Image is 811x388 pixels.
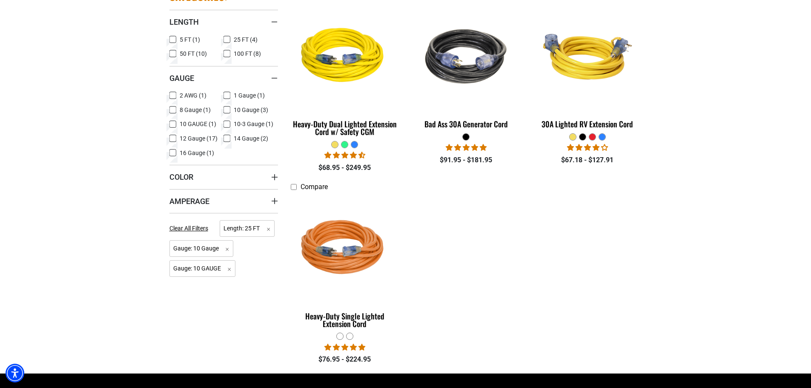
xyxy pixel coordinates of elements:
span: 10-3 Gauge (1) [234,121,273,127]
div: Heavy-Duty Single Lighted Extension Cord [291,312,399,328]
summary: Length [169,10,278,34]
span: 5.00 stars [324,343,365,351]
span: Gauge: 10 Gauge [169,240,234,257]
span: 10 GAUGE (1) [180,121,216,127]
span: Gauge [169,73,194,83]
div: 30A Lighted RV Extension Cord [533,120,642,128]
a: Clear All Filters [169,224,212,233]
span: 50 FT (10) [180,51,207,57]
span: 12 Gauge (17) [180,135,218,141]
span: 25 FT (4) [234,37,258,43]
span: Length: 25 FT [220,220,275,237]
a: Gauge: 10 Gauge [169,244,234,252]
div: $76.95 - $224.95 [291,354,399,365]
span: 14 Gauge (2) [234,135,268,141]
div: $68.95 - $249.95 [291,163,399,173]
div: Heavy-Duty Dual Lighted Extension Cord w/ Safety CGM [291,120,399,135]
span: 10 Gauge (3) [234,107,268,113]
a: Gauge: 10 GAUGE [169,264,236,272]
span: 16 Gauge (1) [180,150,214,156]
a: yellow 30A Lighted RV Extension Cord [533,3,642,133]
summary: Gauge [169,66,278,90]
span: 5.00 stars [446,144,487,152]
img: yellow [534,8,641,106]
a: yellow Heavy-Duty Dual Lighted Extension Cord w/ Safety CGM [291,3,399,141]
div: Bad Ass 30A Generator Cord [412,120,520,128]
span: Compare [301,183,328,191]
span: 100 FT (8) [234,51,261,57]
img: orange [291,199,398,297]
span: 8 Gauge (1) [180,107,211,113]
span: Amperage [169,196,209,206]
div: Accessibility Menu [6,364,24,382]
div: $91.95 - $181.95 [412,155,520,165]
span: Color [169,172,193,182]
summary: Amperage [169,189,278,213]
a: orange Heavy-Duty Single Lighted Extension Cord [291,195,399,333]
img: yellow [291,8,398,106]
a: Length: 25 FT [220,224,275,232]
span: Gauge: 10 GAUGE [169,260,236,277]
span: Length [169,17,199,27]
summary: Color [169,165,278,189]
img: black [413,8,520,106]
span: Clear All Filters [169,225,208,232]
span: 4.11 stars [567,144,608,152]
span: 4.64 stars [324,151,365,159]
span: 5 FT (1) [180,37,200,43]
span: 2 AWG (1) [180,92,206,98]
div: $67.18 - $127.91 [533,155,642,165]
a: black Bad Ass 30A Generator Cord [412,3,520,133]
span: 1 Gauge (1) [234,92,265,98]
